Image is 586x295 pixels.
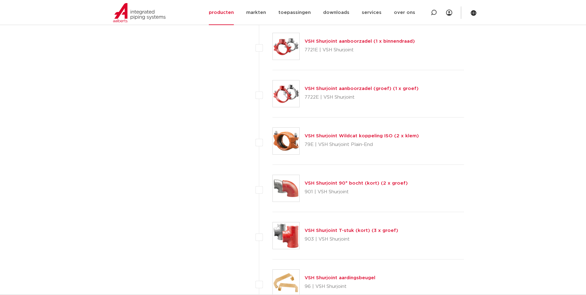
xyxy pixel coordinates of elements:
[305,140,419,150] p: 79E | VSH Shurjoint Plain-End
[305,134,419,138] a: VSH Shurjoint Wildcat koppeling ISO (2 x klem)
[305,282,375,292] p: 96 | VSH Shurjoint
[305,228,398,233] a: VSH Shurjoint T-stuk (kort) (3 x groef)
[305,181,408,186] a: VSH Shurjoint 90° bocht (kort) (2 x groef)
[305,92,419,102] p: 7722E | VSH Shurjoint
[273,33,299,60] img: Thumbnail for VSH Shurjoint aanboorzadel (1 x binnendraad)
[305,276,375,280] a: VSH Shurjoint aardingsbeugel
[273,128,299,154] img: Thumbnail for VSH Shurjoint Wildcat koppeling ISO (2 x klem)
[273,222,299,249] img: Thumbnail for VSH Shurjoint T-stuk (kort) (3 x groef)
[273,80,299,107] img: Thumbnail for VSH Shurjoint aanboorzadel (groef) (1 x groef)
[273,175,299,202] img: Thumbnail for VSH Shurjoint 90° bocht (kort) (2 x groef)
[305,187,408,197] p: 901 | VSH Shurjoint
[305,39,415,44] a: VSH Shurjoint aanboorzadel (1 x binnendraad)
[305,86,419,91] a: VSH Shurjoint aanboorzadel (groef) (1 x groef)
[305,234,398,244] p: 903 | VSH Shurjoint
[305,45,415,55] p: 7721E | VSH Shurjoint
